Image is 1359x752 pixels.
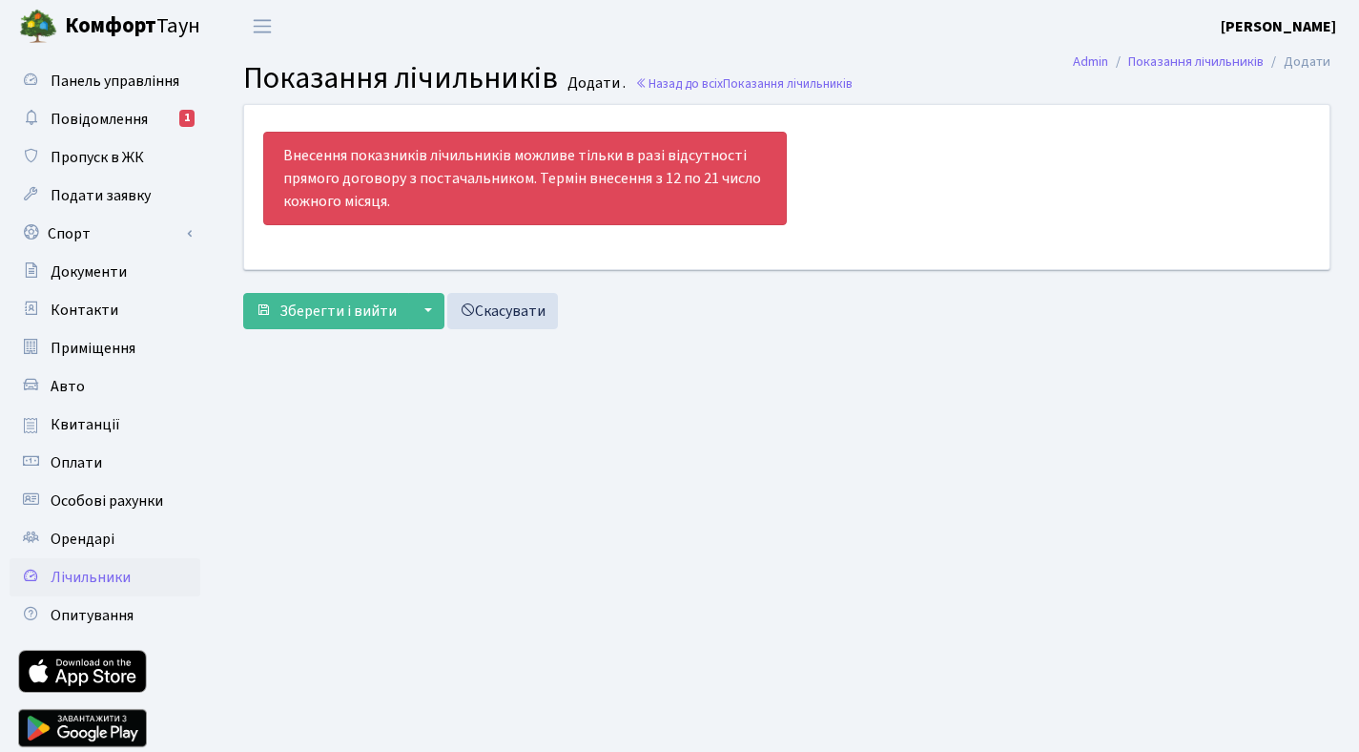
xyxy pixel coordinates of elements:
a: Орендарі [10,520,200,558]
a: Скасувати [447,293,558,329]
span: Зберегти і вийти [279,301,397,322]
span: Документи [51,261,127,282]
span: Повідомлення [51,109,148,130]
a: Лічильники [10,558,200,596]
span: Оплати [51,452,102,473]
a: Приміщення [10,329,200,367]
span: Подати заявку [51,185,151,206]
span: Пропуск в ЖК [51,147,144,168]
nav: breadcrumb [1044,42,1359,82]
span: Показання лічильників [243,56,558,100]
span: Авто [51,376,85,397]
span: Орендарі [51,529,114,550]
a: Опитування [10,596,200,635]
a: Подати заявку [10,177,200,215]
a: Назад до всіхПоказання лічильників [635,74,853,93]
span: Показання лічильників [723,74,853,93]
span: Панель управління [51,71,179,92]
span: Опитування [51,605,134,626]
a: Показання лічильників [1128,52,1264,72]
a: Особові рахунки [10,482,200,520]
a: Документи [10,253,200,291]
a: [PERSON_NAME] [1221,15,1336,38]
a: Оплати [10,444,200,482]
div: Внесення показників лічильників можливе тільки в разі відсутності прямого договору з постачальник... [263,132,787,225]
span: Приміщення [51,338,135,359]
a: Повідомлення1 [10,100,200,138]
a: Квитанції [10,406,200,444]
div: 1 [179,110,195,127]
a: Авто [10,367,200,406]
a: Спорт [10,215,200,253]
li: Додати [1264,52,1330,73]
a: Пропуск в ЖК [10,138,200,177]
span: Контакти [51,300,118,321]
a: Панель управління [10,62,200,100]
img: logo.png [19,8,57,46]
span: Таун [65,10,200,43]
span: Квитанції [51,414,120,435]
a: Admin [1073,52,1108,72]
b: [PERSON_NAME] [1221,16,1336,37]
b: Комфорт [65,10,156,41]
small: Додати . [564,74,626,93]
span: Лічильники [51,567,131,588]
button: Зберегти і вийти [243,293,409,329]
button: Переключити навігацію [238,10,286,42]
span: Особові рахунки [51,491,163,512]
a: Контакти [10,291,200,329]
